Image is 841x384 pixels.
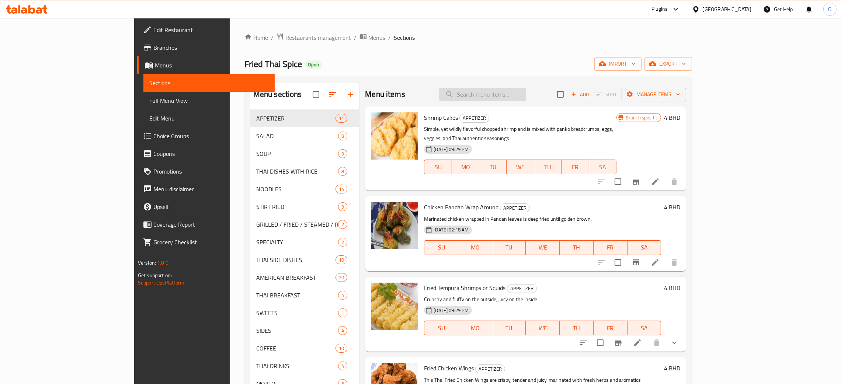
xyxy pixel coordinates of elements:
[492,321,526,335] button: TU
[622,88,686,101] button: Manage items
[633,338,642,347] a: Edit menu item
[562,160,589,174] button: FR
[256,255,336,264] span: THAI SIDE DISHES
[336,114,347,123] div: items
[628,321,661,335] button: SA
[137,127,275,145] a: Choice Groups
[244,56,302,72] span: Fried Thai Spice
[644,57,692,71] button: export
[507,160,534,174] button: WE
[459,114,489,123] div: APPETIZER
[338,203,347,210] span: 9
[256,273,336,282] div: AMERICAN BREAKFAST
[371,283,418,330] img: Fried Tempura Shrimps or Squids
[137,180,275,198] a: Menu disclaimer
[138,258,156,268] span: Version:
[338,292,347,299] span: 4
[507,284,536,293] span: APPETIZER
[424,240,458,255] button: SU
[537,162,559,172] span: TH
[256,202,338,211] span: STIR FRIED
[250,163,359,180] div: THAI DISHES WITH RICE8
[609,334,627,352] button: Branch-specific-item
[336,185,347,193] div: items
[553,87,568,102] span: Select section
[256,238,338,247] div: SPECIALTY
[338,327,347,334] span: 4
[665,173,683,191] button: delete
[244,33,692,42] nav: breadcrumb
[336,256,347,263] span: 10
[143,109,275,127] a: Edit Menu
[600,59,636,69] span: import
[388,33,391,42] li: /
[155,61,269,70] span: Menus
[592,162,614,172] span: SA
[256,185,336,193] div: NOODLES
[137,198,275,216] a: Upsell
[153,25,269,34] span: Edit Restaurant
[431,226,472,233] span: [DATE] 02:18 AM
[153,202,269,211] span: Upsell
[336,115,347,122] span: 11
[143,92,275,109] a: Full Menu View
[338,363,347,370] span: 4
[479,160,507,174] button: TU
[250,233,359,251] div: SPECIALTY2
[529,242,557,253] span: WE
[338,308,347,317] div: items
[153,43,269,52] span: Branches
[256,326,338,335] div: SIDES
[256,308,338,317] span: SWEETS
[568,89,592,100] button: Add
[338,202,347,211] div: items
[138,270,172,280] span: Get support on:
[651,177,660,186] a: Edit menu item
[650,59,686,69] span: export
[256,167,338,176] div: THAI DISHES WITH RICE
[458,321,492,335] button: MO
[630,323,658,334] span: SA
[427,242,455,253] span: SU
[627,254,645,271] button: Branch-specific-item
[500,203,530,212] div: APPETIZER
[365,89,405,100] h2: Menu items
[526,240,560,255] button: WE
[336,274,347,281] span: 20
[664,202,680,212] h6: 4 BHD
[651,5,668,14] div: Plugins
[610,174,626,189] span: Select to update
[424,112,458,123] span: Shrimp Cakes
[324,85,341,103] span: Sort sections
[495,242,523,253] span: TU
[153,167,269,176] span: Promotions
[250,357,359,375] div: THAI DRINKS4
[424,202,498,213] span: Chicken Pandan Wrap Around
[256,220,338,229] div: GRILLED / FRIED / STEAMED / ROASTED
[253,89,302,100] h2: Menu sections
[665,254,683,271] button: delete
[424,214,661,224] p: Marinated chicken wrapped in Pandan leaves is deep fried until golden brown.
[394,33,415,42] span: Sections
[424,160,452,174] button: SU
[256,114,336,123] span: APPETIZER
[250,198,359,216] div: STIR FRIED9
[589,160,616,174] button: SA
[648,334,665,352] button: delete
[153,149,269,158] span: Coupons
[305,62,322,68] span: Open
[250,304,359,322] div: SWEETS1
[338,133,347,140] span: 8
[256,344,336,353] div: COFFEE
[461,323,489,334] span: MO
[256,149,338,158] span: SOUP
[308,87,324,102] span: Select all sections
[256,362,338,370] div: THAI DRINKS
[452,160,479,174] button: MO
[476,365,505,373] span: APPETIZER
[828,5,831,13] span: O
[338,221,347,228] span: 2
